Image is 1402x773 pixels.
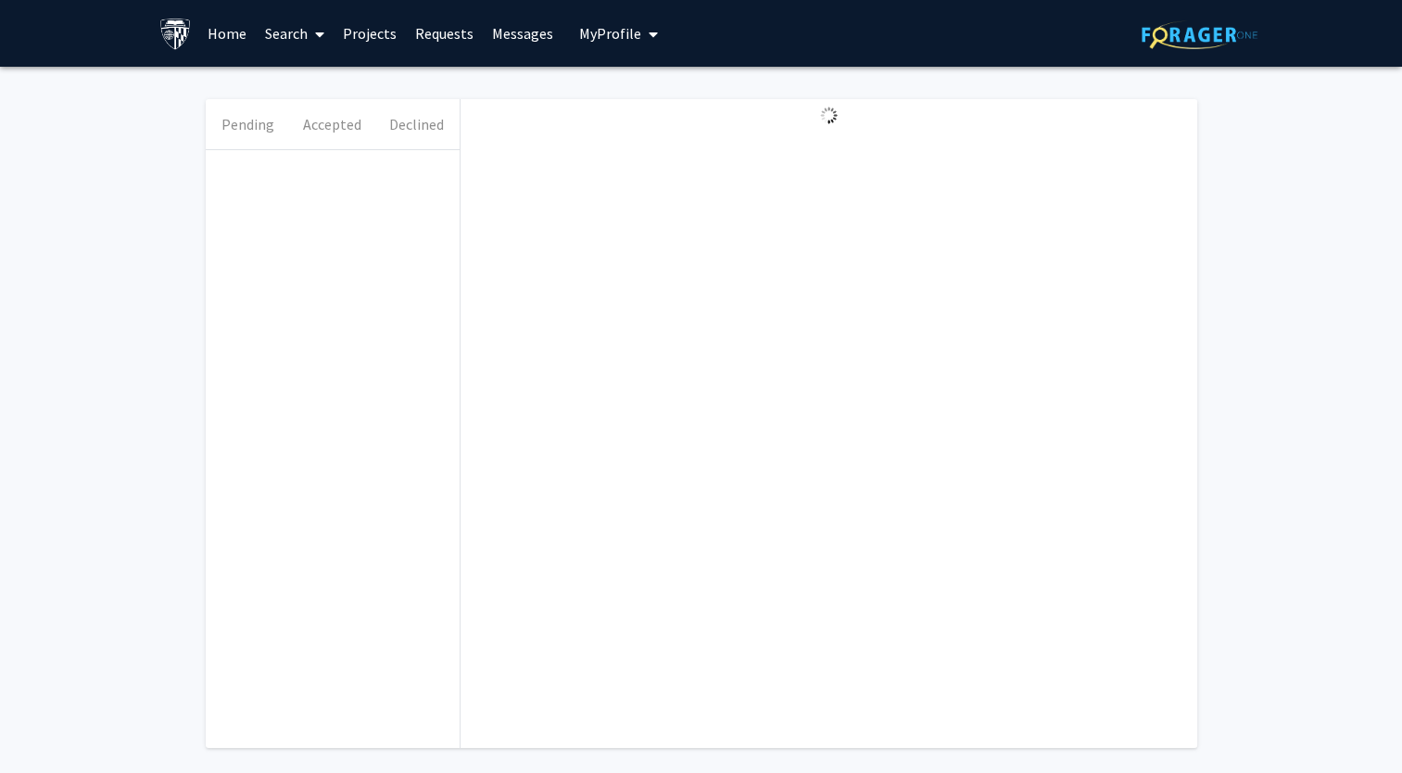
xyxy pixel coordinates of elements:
button: Accepted [290,99,374,149]
a: Projects [334,1,406,66]
img: Johns Hopkins University Logo [159,18,192,50]
img: ForagerOne Logo [1142,20,1257,49]
a: Home [198,1,256,66]
a: Messages [483,1,562,66]
a: Search [256,1,334,66]
button: Declined [374,99,459,149]
button: Pending [206,99,290,149]
img: Loading [813,99,845,132]
a: Requests [406,1,483,66]
span: My Profile [579,24,641,43]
